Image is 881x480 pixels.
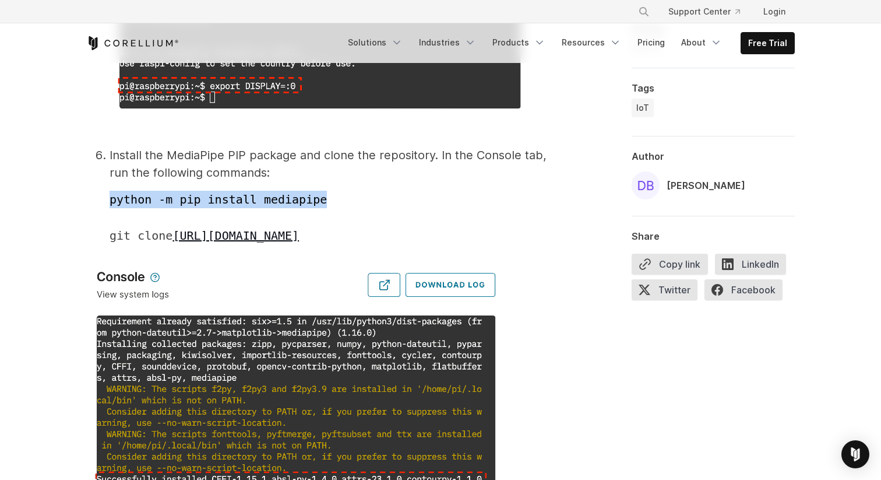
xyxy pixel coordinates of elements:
[741,33,794,54] a: Free Trial
[86,36,179,50] a: Corellium Home
[632,171,660,199] img: David Backer
[555,32,628,53] a: Resources
[841,440,869,468] div: Open Intercom Messenger
[667,178,745,192] div: [PERSON_NAME]
[172,229,299,243] a: [URL][DOMAIN_NAME]
[659,1,749,22] a: Support Center
[632,82,795,94] div: Tags
[341,32,410,53] a: Solutions
[624,1,795,22] div: Navigation Menu
[110,146,552,244] li: Install the MediaPipe PIP package and clone the repository. In the Console tab, run the following...
[754,1,795,22] a: Login
[633,1,654,22] button: Search
[632,150,795,162] div: Author
[632,99,654,117] a: IoT
[630,32,672,53] a: Pricing
[341,32,795,54] div: Navigation Menu
[632,230,795,242] div: Share
[632,279,697,300] span: Twitter
[485,32,552,53] a: Products
[110,192,327,206] span: python -m pip install mediapipe
[704,279,783,300] span: Facebook
[715,254,786,275] span: LinkedIn
[674,32,729,53] a: About
[412,32,483,53] a: Industries
[636,102,649,114] span: IoT
[632,279,704,305] a: Twitter
[632,254,708,275] button: Copy link
[715,254,793,279] a: LinkedIn
[704,279,790,305] a: Facebook
[110,229,172,243] span: git clone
